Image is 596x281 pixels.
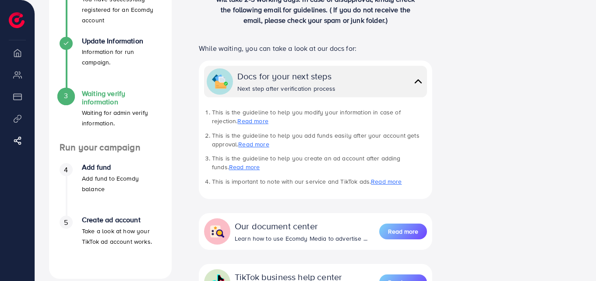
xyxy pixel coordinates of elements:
[199,43,432,53] p: While waiting, you can take a look at our docs for:
[237,117,268,125] a: Read more
[82,163,161,171] h4: Add fund
[212,74,228,89] img: collapse
[559,242,589,274] iframe: Chat
[212,177,427,186] li: This is important to note with our service and TikTok ads.
[64,217,68,228] span: 5
[238,140,269,149] a: Read more
[237,70,336,82] div: Docs for your next steps
[235,220,367,232] div: Our document center
[229,163,260,171] a: Read more
[82,216,161,224] h4: Create ad account
[388,227,418,236] span: Read more
[82,46,161,68] p: Information for run campaign.
[64,165,68,175] span: 4
[82,173,161,194] p: Add fund to Ecomdy balance
[49,89,172,142] li: Waiting verify information
[82,226,161,247] p: Take a look at how your TikTok ad account works.
[371,177,402,186] a: Read more
[9,12,25,28] img: logo
[212,108,427,126] li: This is the guideline to help you modify your information in case of rejection.
[82,89,161,106] h4: Waiting verify information
[209,224,225,239] img: collapse
[82,107,161,128] p: Waiting for admin verify information.
[412,75,424,88] img: collapse
[64,91,68,101] span: 3
[379,223,427,240] a: Read more
[49,163,172,216] li: Add fund
[49,37,172,89] li: Update Information
[237,84,336,93] div: Next step after verification process
[49,216,172,268] li: Create ad account
[49,142,172,153] h4: Run your campaign
[212,154,427,172] li: This is the guideline to help you create an ad account after adding funds.
[212,131,427,149] li: This is the guideline to help you add funds easily after your account gets approval.
[235,234,367,243] div: Learn how to use Ecomdy Media to advertise ...
[82,37,161,45] h4: Update Information
[379,224,427,239] button: Read more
